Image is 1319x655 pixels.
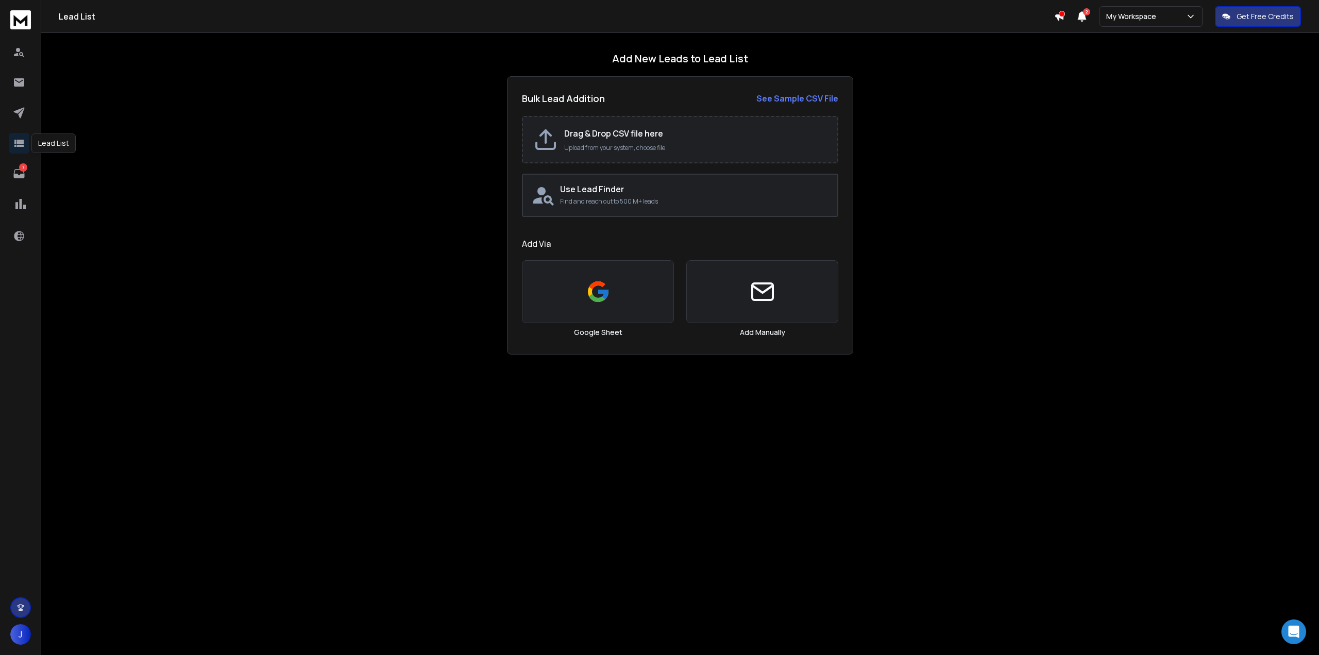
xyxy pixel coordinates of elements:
p: Upload from your system, choose file [564,144,827,152]
p: My Workspace [1106,11,1160,22]
button: J [10,624,31,645]
img: logo [10,10,31,29]
h2: Bulk Lead Addition [522,91,605,106]
h2: Drag & Drop CSV file here [564,127,827,140]
div: Open Intercom Messenger [1281,619,1306,644]
h1: Add New Leads to Lead List [612,52,748,66]
h3: Google Sheet [574,327,622,338]
h2: Use Lead Finder [560,183,829,195]
a: See Sample CSV File [756,92,838,105]
p: 7 [19,163,27,172]
span: 2 [1083,8,1090,15]
h1: Lead List [59,10,1054,23]
h1: Add Via [522,238,838,250]
p: Get Free Credits [1237,11,1294,22]
a: 7 [9,163,29,184]
button: Get Free Credits [1215,6,1301,27]
strong: See Sample CSV File [756,93,838,104]
p: Find and reach out to 500 M+ leads [560,197,829,206]
h3: Add Manually [740,327,785,338]
div: Lead List [31,133,76,153]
